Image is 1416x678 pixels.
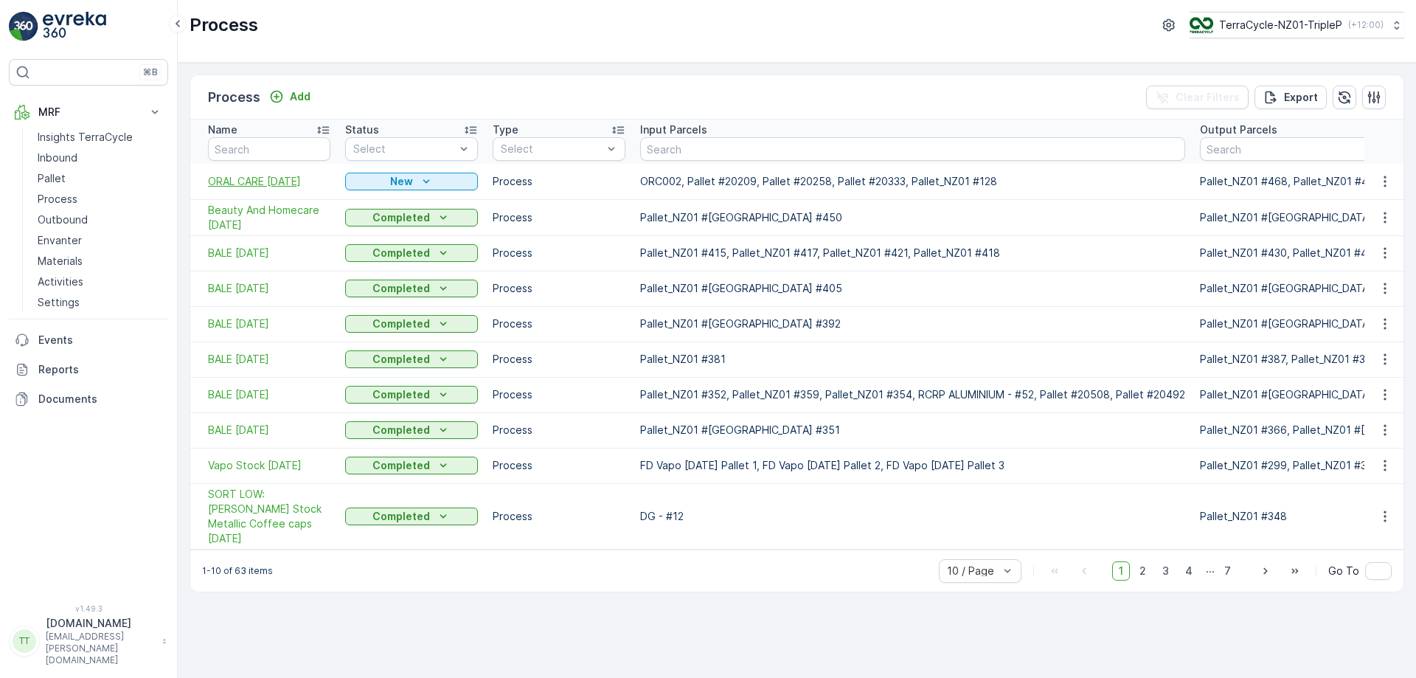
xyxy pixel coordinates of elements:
[372,316,430,331] p: Completed
[345,315,478,333] button: Completed
[9,616,168,666] button: TT[DOMAIN_NAME][EMAIL_ADDRESS][PERSON_NAME][DOMAIN_NAME]
[46,631,155,666] p: [EMAIL_ADDRESS][PERSON_NAME][DOMAIN_NAME]
[38,233,82,248] p: Envanter
[633,483,1193,549] td: DG - #12
[1112,561,1130,581] span: 1
[633,199,1193,235] td: Pallet_NZ01 #[GEOGRAPHIC_DATA] #450
[38,295,80,310] p: Settings
[9,355,168,384] a: Reports
[485,448,633,483] td: Process
[290,89,310,104] p: Add
[372,210,430,225] p: Completed
[633,235,1193,271] td: Pallet_NZ01 #415, Pallet_NZ01 #417, Pallet_NZ01 #421, Pallet_NZ01 #418
[208,352,330,367] a: BALE 08/07/2025
[208,246,330,260] a: BALE 31/07/25
[640,122,707,137] p: Input Parcels
[208,281,330,296] span: BALE [DATE]
[32,189,168,210] a: Process
[485,342,633,377] td: Process
[208,487,330,546] a: SORT LOW: Napier Stock Metallic Coffee caps 28/05/25
[1218,561,1238,581] span: 7
[202,565,273,577] p: 1-10 of 63 items
[208,458,330,473] a: Vapo Stock 19/6/25
[32,230,168,251] a: Envanter
[208,174,330,189] span: ORAL CARE [DATE]
[13,629,36,653] div: TT
[345,386,478,404] button: Completed
[32,127,168,148] a: Insights TerraCycle
[633,448,1193,483] td: FD Vapo [DATE] Pallet 1, FD Vapo [DATE] Pallet 2, FD Vapo [DATE] Pallet 3
[345,280,478,297] button: Completed
[190,13,258,37] p: Process
[345,457,478,474] button: Completed
[633,271,1193,306] td: Pallet_NZ01 #[GEOGRAPHIC_DATA] #405
[38,151,77,165] p: Inbound
[38,392,162,407] p: Documents
[345,173,478,190] button: New
[208,423,330,437] a: BALE 23/06/2025
[485,483,633,549] td: Process
[633,164,1193,199] td: ORC002, Pallet #20209, Pallet #20258, Pallet #20333, Pallet_NZ01 #128
[32,210,168,230] a: Outbound
[32,148,168,168] a: Inbound
[38,212,88,227] p: Outbound
[633,412,1193,448] td: Pallet_NZ01 #[GEOGRAPHIC_DATA] #351
[501,142,603,156] p: Select
[208,352,330,367] span: BALE [DATE]
[1190,17,1213,33] img: TC_7kpGtVS.png
[208,316,330,331] span: BALE [DATE]
[372,246,430,260] p: Completed
[208,316,330,331] a: BALE 12/07/2025
[9,325,168,355] a: Events
[1146,86,1249,109] button: Clear Filters
[208,174,330,189] a: ORAL CARE 8/09/2025
[46,616,155,631] p: [DOMAIN_NAME]
[485,164,633,199] td: Process
[143,66,158,78] p: ⌘B
[345,421,478,439] button: Completed
[372,458,430,473] p: Completed
[208,387,330,402] span: BALE [DATE]
[38,274,83,289] p: Activities
[485,199,633,235] td: Process
[372,352,430,367] p: Completed
[372,423,430,437] p: Completed
[9,12,38,41] img: logo
[38,362,162,377] p: Reports
[208,203,330,232] span: Beauty And Homecare [DATE]
[493,122,518,137] p: Type
[1284,90,1318,105] p: Export
[38,333,162,347] p: Events
[208,246,330,260] span: BALE [DATE]
[38,171,66,186] p: Pallet
[485,306,633,342] td: Process
[1200,122,1277,137] p: Output Parcels
[1219,18,1342,32] p: TerraCycle-NZ01-TripleP
[38,105,139,120] p: MRF
[345,244,478,262] button: Completed
[633,306,1193,342] td: Pallet_NZ01 #[GEOGRAPHIC_DATA] #392
[1190,12,1404,38] button: TerraCycle-NZ01-TripleP(+12:00)
[372,281,430,296] p: Completed
[1156,561,1176,581] span: 3
[9,97,168,127] button: MRF
[633,377,1193,412] td: Pallet_NZ01 #352, Pallet_NZ01 #359, Pallet_NZ01 #354, RCRP ALUMINIUM - #52, Pallet #20508, Pallet...
[1179,561,1199,581] span: 4
[32,168,168,189] a: Pallet
[208,458,330,473] span: Vapo Stock [DATE]
[1206,561,1215,581] p: ...
[1133,561,1153,581] span: 2
[208,487,330,546] span: SORT LOW: [PERSON_NAME] Stock Metallic Coffee caps [DATE]
[345,350,478,368] button: Completed
[38,192,77,207] p: Process
[32,271,168,292] a: Activities
[485,412,633,448] td: Process
[390,174,413,189] p: New
[1348,19,1384,31] p: ( +12:00 )
[485,271,633,306] td: Process
[208,137,330,161] input: Search
[345,122,379,137] p: Status
[1254,86,1327,109] button: Export
[372,387,430,402] p: Completed
[1176,90,1240,105] p: Clear Filters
